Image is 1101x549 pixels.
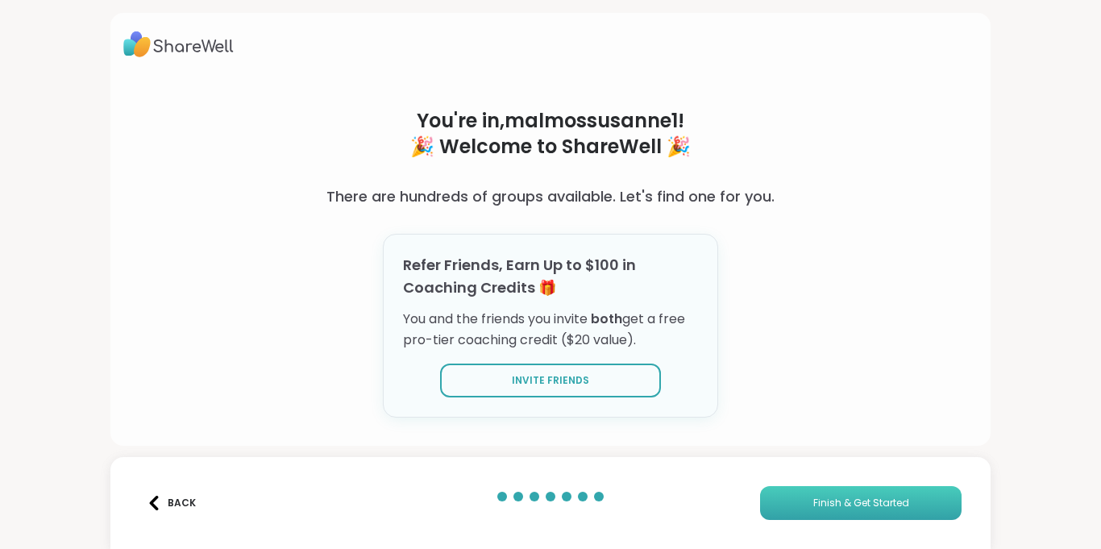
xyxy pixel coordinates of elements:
[813,496,909,510] span: Finish & Get Started
[440,364,661,397] button: Invite Friends
[512,373,589,388] span: Invite Friends
[139,486,204,520] button: Back
[403,309,698,351] p: You and the friends you invite get a free pro-tier coaching credit ($20 value).
[147,496,196,510] div: Back
[123,26,234,63] img: ShareWell Logo
[403,254,698,299] h3: Refer Friends, Earn Up to $100 in Coaching Credits 🎁
[760,486,962,520] button: Finish & Get Started
[591,310,622,328] span: both
[326,185,775,208] h3: There are hundreds of groups available. Let's find one for you.
[271,108,829,160] h1: You're in, malmossusanne1 ! 🎉 Welcome to ShareWell 🎉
